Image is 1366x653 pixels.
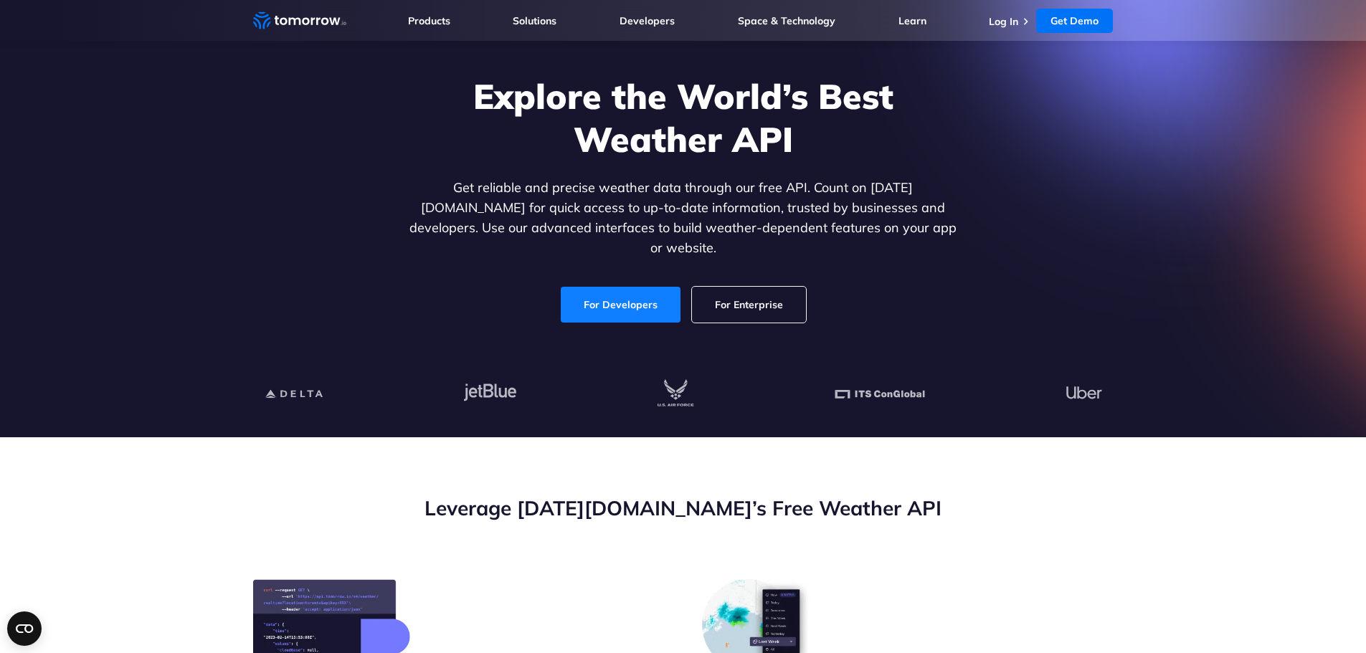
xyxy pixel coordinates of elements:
a: Get Demo [1036,9,1113,33]
h1: Explore the World’s Best Weather API [407,75,960,161]
a: Products [408,14,450,27]
a: For Enterprise [692,287,806,323]
a: Home link [253,10,346,32]
h2: Leverage [DATE][DOMAIN_NAME]’s Free Weather API [253,495,1114,522]
a: Space & Technology [738,14,835,27]
a: Log In [989,15,1018,28]
button: Open CMP widget [7,611,42,646]
a: For Developers [561,287,680,323]
a: Learn [898,14,926,27]
a: Developers [620,14,675,27]
a: Solutions [513,14,556,27]
p: Get reliable and precise weather data through our free API. Count on [DATE][DOMAIN_NAME] for quic... [407,178,960,258]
